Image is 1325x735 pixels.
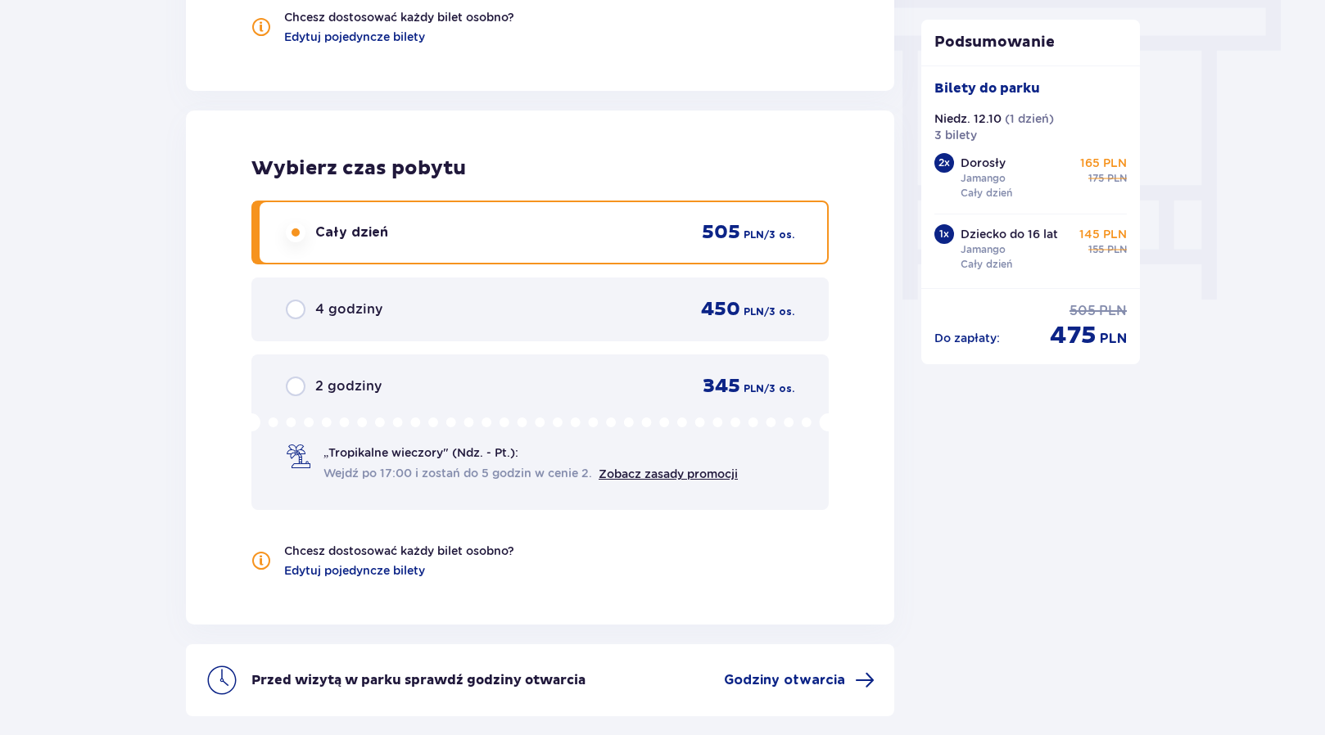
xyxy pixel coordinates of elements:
[284,543,514,559] p: Chcesz dostosować każdy bilet osobno?
[251,671,586,689] p: Przed wizytą w parku sprawdź godziny otwarcia
[284,29,425,45] a: Edytuj pojedyncze bilety
[1079,226,1127,242] p: 145 PLN
[744,381,764,396] span: PLN
[323,444,518,461] span: „Tropikalne wieczory" (Ndz. - Pt.):
[1005,110,1054,127] p: ( 1 dzień )
[764,304,794,319] span: / 3 os.
[934,110,1002,127] p: Niedz. 12.10
[921,33,1141,52] p: Podsumowanie
[703,374,740,399] span: 345
[702,220,740,245] span: 505
[1088,242,1104,257] span: 155
[961,186,1012,201] p: Cały dzień
[251,156,829,181] h2: Wybierz czas pobytu
[1069,302,1096,320] span: 505
[961,242,1006,257] p: Jamango
[744,228,764,242] span: PLN
[315,300,382,318] span: 4 godziny
[1099,302,1127,320] span: PLN
[724,671,845,689] span: Godziny otwarcia
[744,304,764,319] span: PLN
[961,226,1058,242] p: Dziecko do 16 lat
[1100,330,1127,348] span: PLN
[701,297,740,322] span: 450
[599,467,738,480] a: Zobacz zasady promocji
[934,224,954,244] div: 1 x
[284,562,425,579] a: Edytuj pojedyncze bilety
[1107,171,1127,186] span: PLN
[934,153,954,173] div: 2 x
[934,79,1040,97] p: Bilety do parku
[1088,171,1104,186] span: 175
[1050,320,1097,351] span: 475
[764,228,794,242] span: / 3 os.
[961,155,1006,171] p: Dorosły
[764,381,794,396] span: / 3 os.
[315,223,388,241] span: Cały dzień
[1080,155,1127,171] p: 165 PLN
[934,127,977,143] p: 3 bilety
[323,465,592,481] span: Wejdź po 17:00 i zostań do 5 godzin w cenie 2.
[724,670,875,690] a: Godziny otwarcia
[315,377,382,395] span: 2 godziny
[1107,242,1127,257] span: PLN
[284,9,514,25] p: Chcesz dostosować każdy bilet osobno?
[961,171,1006,186] p: Jamango
[961,257,1012,272] p: Cały dzień
[934,330,1000,346] p: Do zapłaty :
